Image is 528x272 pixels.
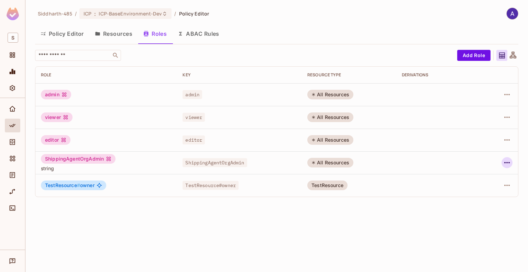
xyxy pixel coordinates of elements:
[179,10,209,17] span: Policy Editor
[77,182,80,188] span: #
[183,181,239,190] span: TestResource#owner
[5,152,20,165] div: Elements
[402,72,476,78] div: Derivations
[307,135,353,145] div: All Resources
[5,65,20,78] div: Monitoring
[183,113,205,122] span: viewer
[45,183,95,188] span: owner
[5,185,20,198] div: URL Mapping
[5,30,20,45] div: Workspace: Siddharth-485
[307,181,348,190] div: TestResource
[7,8,19,20] img: SReyMgAAAABJRU5ErkJggg==
[45,182,80,188] span: TestResource
[5,119,20,132] div: Policy
[307,158,353,167] div: All Resources
[84,10,91,17] span: ICP
[307,90,353,99] div: All Resources
[35,25,89,42] button: Policy Editor
[41,112,73,122] div: viewer
[457,50,491,61] button: Add Role
[183,72,296,78] div: Key
[94,11,96,17] span: :
[41,90,71,99] div: admin
[172,25,225,42] button: ABAC Rules
[5,81,20,95] div: Settings
[75,10,77,17] li: /
[8,33,18,43] span: S
[5,201,20,215] div: Connect
[89,25,138,42] button: Resources
[183,90,202,99] span: admin
[307,112,353,122] div: All Resources
[183,158,247,167] span: ShippingAgentOrgAdmin
[5,254,20,268] div: Help & Updates
[41,135,70,145] div: editor
[138,25,172,42] button: Roles
[174,10,176,17] li: /
[507,8,518,19] img: ASHISH SANDEY
[307,72,391,78] div: RESOURCE TYPE
[38,10,72,17] span: the active workspace
[5,135,20,149] div: Directory
[183,135,205,144] span: editor
[5,102,20,116] div: Home
[5,168,20,182] div: Audit Log
[99,10,162,17] span: ICP-BaseEnvironment-Dev
[41,154,115,164] div: ShippingAgentOrgAdmin
[41,72,172,78] div: Role
[5,48,20,62] div: Projects
[41,165,172,172] span: string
